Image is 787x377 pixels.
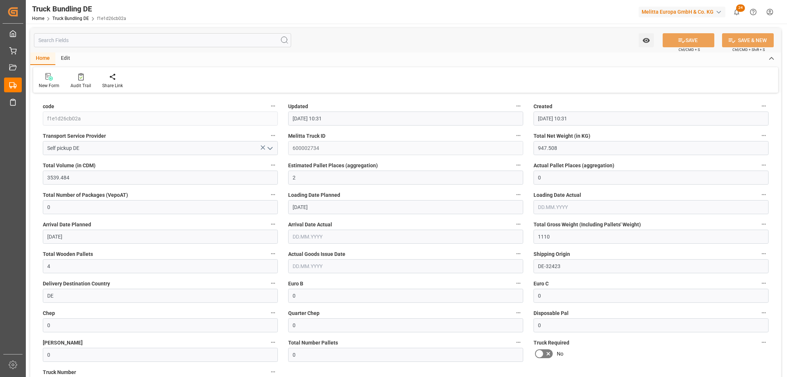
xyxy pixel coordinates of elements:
span: Loading Date Actual [534,191,581,199]
button: Melitta Truck ID [514,131,523,140]
button: code [268,101,278,111]
button: Total Net Weight (in KG) [759,131,769,140]
button: [PERSON_NAME] [268,337,278,347]
a: Home [32,16,44,21]
div: New Form [39,82,59,89]
button: SAVE [663,33,714,47]
div: Melitta Europa GmbH & Co. KG [639,7,725,17]
input: DD.MM.YYYY [43,230,278,244]
span: Arrival Date Planned [43,221,91,229]
button: open menu [639,33,654,47]
span: Total Volume (in CDM) [43,162,96,169]
span: Actual Goods Issue Date [288,250,345,258]
button: Total Volume (in CDM) [268,160,278,170]
button: Disposable Pal [759,308,769,318]
input: DD.MM.YYYY [288,200,523,214]
span: Truck Required [534,339,569,347]
span: code [43,103,54,110]
button: Truck Number [268,367,278,377]
span: Created [534,103,552,110]
span: Quarter Chep [288,309,320,317]
div: Edit [55,52,76,65]
span: Chep [43,309,55,317]
span: Euro C [534,280,549,288]
button: Euro B [514,278,523,288]
button: Total Gross Weight (Including Pallets' Weight) [759,219,769,229]
input: DD.MM.YYYY [534,200,769,214]
button: Transport Service Provider [268,131,278,140]
span: Estimated Pallet Places (aggregation) [288,162,378,169]
button: Actual Goods Issue Date [514,249,523,258]
button: Quarter Chep [514,308,523,318]
input: DD.MM.YYYY [288,230,523,244]
button: Total Wooden Pallets [268,249,278,258]
span: Ctrl/CMD + S [679,47,700,52]
span: Melitta Truck ID [288,132,325,140]
button: Chep [268,308,278,318]
span: Total Wooden Pallets [43,250,93,258]
span: Total Gross Weight (Including Pallets' Weight) [534,221,641,229]
button: show 24 new notifications [728,4,745,20]
button: Total Number of Packages (VepoAT) [268,190,278,199]
button: Actual Pallet Places (aggregation) [759,160,769,170]
button: Loading Date Planned [514,190,523,199]
div: Share Link [102,82,123,89]
button: Help Center [745,4,762,20]
input: DD.MM.YYYY HH:MM [534,112,769,126]
input: DD.MM.YYYY HH:MM [288,112,523,126]
button: Delivery Destination Country [268,278,278,288]
span: No [557,350,563,358]
button: SAVE & NEW [722,33,774,47]
button: Updated [514,101,523,111]
button: Estimated Pallet Places (aggregation) [514,160,523,170]
div: Audit Trail [70,82,91,89]
input: DD.MM.YYYY [288,259,523,273]
a: Truck Bundling DE [52,16,89,21]
span: Truck Number [43,369,76,376]
span: [PERSON_NAME] [43,339,83,347]
span: 24 [736,4,745,12]
span: Loading Date Planned [288,191,340,199]
div: Truck Bundling DE [32,3,126,14]
span: Updated [288,103,308,110]
div: Home [30,52,55,65]
button: Melitta Europa GmbH & Co. KG [639,5,728,19]
button: Arrival Date Actual [514,219,523,229]
button: Total Number Pallets [514,337,523,347]
button: Shipping Origin [759,249,769,258]
button: Arrival Date Planned [268,219,278,229]
button: open menu [264,143,275,154]
span: Euro B [288,280,303,288]
span: Shipping Origin [534,250,570,258]
span: Actual Pallet Places (aggregation) [534,162,614,169]
span: Arrival Date Actual [288,221,332,229]
span: Total Number of Packages (VepoAT) [43,191,128,199]
button: Truck Required [759,337,769,347]
span: Total Net Weight (in KG) [534,132,590,140]
span: Delivery Destination Country [43,280,110,288]
input: Search Fields [34,33,291,47]
span: Total Number Pallets [288,339,338,347]
button: Created [759,101,769,111]
span: Transport Service Provider [43,132,106,140]
button: Euro C [759,278,769,288]
span: Ctrl/CMD + Shift + S [732,47,765,52]
span: Disposable Pal [534,309,569,317]
button: Loading Date Actual [759,190,769,199]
